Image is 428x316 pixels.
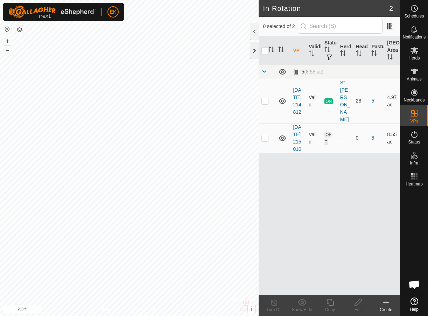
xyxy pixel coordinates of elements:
input: Search (S) [298,19,383,34]
td: 28 [353,79,369,123]
a: Help [400,295,428,314]
span: Heatmap [406,182,423,186]
button: – [3,46,12,54]
span: Notifications [403,35,426,39]
div: Copy [316,307,344,313]
th: [GEOGRAPHIC_DATA] Area [384,36,400,65]
span: Neckbands [404,98,425,102]
span: 0 selected of 2 [263,23,297,30]
span: Schedules [404,14,424,18]
td: 8.55 ac [384,123,400,153]
th: Status [322,36,337,65]
div: Turn Off [260,307,288,313]
a: Open chat [404,274,425,295]
div: St. [PERSON_NAME] [340,79,350,123]
span: Help [410,307,419,311]
p-sorticon: Activate to sort [268,48,274,53]
span: EK [110,8,117,16]
div: - [340,134,350,142]
th: Herd [337,36,353,65]
button: Map Layers [15,26,24,34]
button: + [3,37,12,45]
span: 2 [389,3,393,14]
td: Valid [306,79,322,123]
div: Show/Hide [288,307,316,313]
a: Contact Us [136,307,157,313]
a: 5 [371,98,374,104]
a: Privacy Policy [102,307,128,313]
span: (8.55 ac) [304,69,323,75]
p-sorticon: Activate to sort [324,48,330,53]
a: [DATE] 215010 [293,124,301,152]
span: Status [408,140,420,144]
p-sorticon: Activate to sort [356,51,362,57]
p-sorticon: Activate to sort [387,55,393,61]
h2: In Rotation [263,4,389,13]
div: Create [372,307,400,313]
td: 0 [353,123,369,153]
span: Animals [407,77,422,81]
button: i [248,305,255,313]
a: [DATE] 214812 [293,87,301,115]
div: Edit [344,307,372,313]
div: 5 [293,69,323,75]
span: Infra [410,161,418,165]
span: VPs [410,119,418,123]
a: 5 [371,135,374,141]
p-sorticon: Activate to sort [278,48,284,53]
span: i [251,306,252,312]
td: 4.97 ac [384,79,400,123]
p-sorticon: Activate to sort [340,51,346,57]
th: VP [290,36,306,65]
th: Validity [306,36,322,65]
th: Head [353,36,369,65]
span: OFF [324,132,331,145]
span: Herds [408,56,420,60]
button: Reset Map [3,25,12,34]
th: Pasture [369,36,384,65]
span: ON [324,98,333,104]
td: Valid [306,123,322,153]
img: Gallagher Logo [8,6,96,18]
p-sorticon: Activate to sort [371,51,377,57]
p-sorticon: Activate to sort [309,51,314,57]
